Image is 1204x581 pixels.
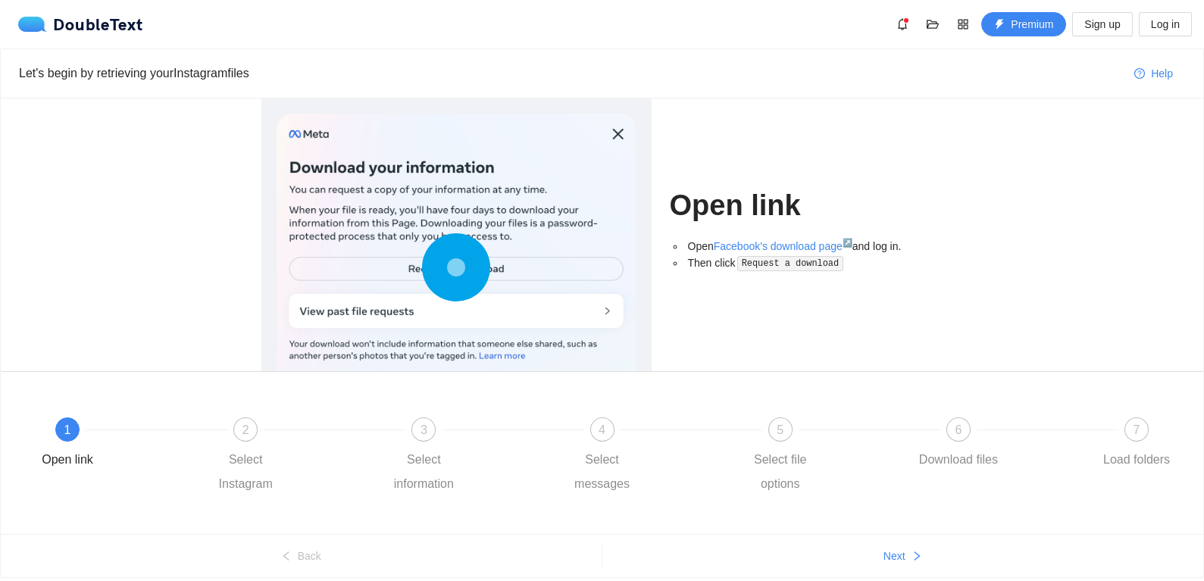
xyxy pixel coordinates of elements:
[602,544,1204,568] button: Nextright
[1139,12,1192,36] button: Log in
[891,18,914,30] span: bell
[737,256,843,271] code: Request a download
[18,17,143,32] div: DoubleText
[912,551,922,563] span: right
[736,448,824,496] div: Select file options
[777,423,783,436] span: 5
[919,448,998,472] div: Download files
[558,417,736,496] div: 4Select messages
[1134,68,1145,80] span: question-circle
[18,17,53,32] img: logo
[843,238,852,247] sup: ↗
[1084,16,1120,33] span: Sign up
[18,17,143,32] a: logoDoubleText
[955,423,962,436] span: 6
[1072,12,1132,36] button: Sign up
[23,417,202,472] div: 1Open link
[994,19,1005,31] span: thunderbolt
[685,238,943,255] li: Open and log in.
[890,12,915,36] button: bell
[558,448,646,496] div: Select messages
[421,423,427,436] span: 3
[242,423,249,436] span: 2
[42,448,93,472] div: Open link
[599,423,605,436] span: 4
[64,423,71,436] span: 1
[921,12,945,36] button: folder-open
[951,12,975,36] button: appstore
[1093,417,1181,472] div: 7Load folders
[380,417,558,496] div: 3Select information
[1151,65,1173,82] span: Help
[1134,423,1140,436] span: 7
[1,544,602,568] button: leftBack
[1103,448,1170,472] div: Load folders
[952,18,974,30] span: appstore
[670,188,943,223] h1: Open link
[380,448,468,496] div: Select information
[736,417,915,496] div: 5Select file options
[921,18,944,30] span: folder-open
[714,240,852,252] a: Facebook's download page↗
[1151,16,1180,33] span: Log in
[202,417,380,496] div: 2Select Instagram
[915,417,1093,472] div: 6Download files
[981,12,1066,36] button: thunderboltPremium
[1011,16,1053,33] span: Premium
[1122,61,1185,86] button: question-circleHelp
[685,255,943,272] li: Then click
[19,64,1122,83] div: Let's begin by retrieving your Instagram files
[202,448,289,496] div: Select Instagram
[883,548,905,564] span: Next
